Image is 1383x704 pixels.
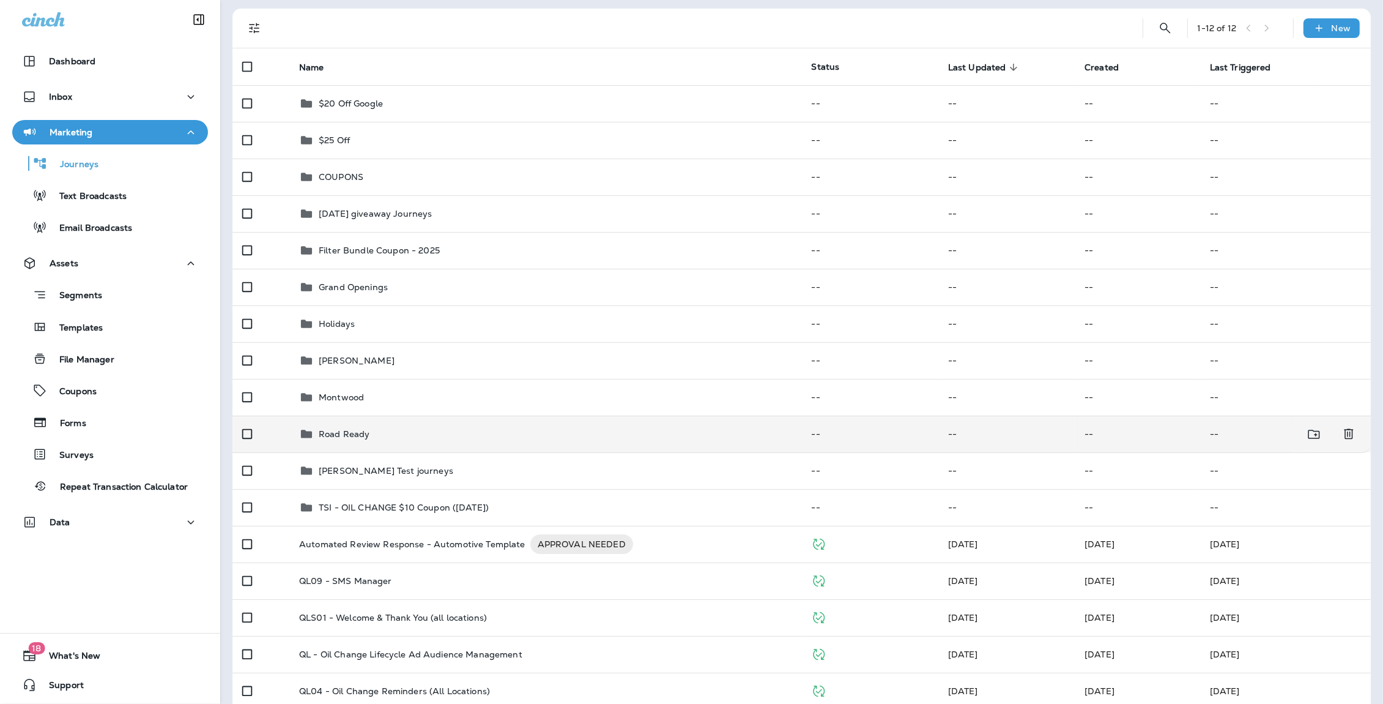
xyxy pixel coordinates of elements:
[1075,452,1200,489] td: --
[319,282,388,292] p: Grand Openings
[811,611,826,622] span: Published
[948,612,978,623] span: J-P Scoville
[1153,16,1177,40] button: Search Journeys
[12,410,208,435] button: Forms
[948,539,978,550] span: Priscilla Valverde
[1302,422,1327,447] button: Move to folder
[938,85,1075,122] td: --
[50,258,78,268] p: Assets
[1075,232,1200,269] td: --
[1085,612,1114,623] span: J-P Scoville
[47,191,127,203] p: Text Broadcasts
[938,159,1075,195] td: --
[299,62,340,73] span: Name
[938,489,1075,526] td: --
[801,122,938,159] td: --
[299,613,487,623] p: QLS01 - Welcome & Thank You (all locations)
[801,305,938,342] td: --
[938,269,1075,305] td: --
[319,99,383,108] p: $20 Off Google
[12,84,208,109] button: Inbox
[49,92,72,102] p: Inbox
[12,282,208,308] button: Segments
[47,223,132,234] p: Email Broadcasts
[1085,575,1114,586] span: J-P Scoville
[12,378,208,403] button: Coupons
[1200,452,1371,489] td: --
[811,574,826,585] span: Published
[938,342,1075,379] td: --
[12,510,208,534] button: Data
[801,452,938,489] td: --
[47,323,103,334] p: Templates
[938,195,1075,232] td: --
[37,651,100,665] span: What's New
[1075,85,1200,122] td: --
[299,686,490,696] p: QL04 - Oil Change Reminders (All Locations)
[28,642,45,654] span: 18
[938,416,1075,452] td: --
[47,354,114,366] p: File Manager
[1200,122,1371,159] td: --
[12,314,208,340] button: Templates
[12,49,208,73] button: Dashboard
[12,441,208,467] button: Surveys
[48,482,188,493] p: Repeat Transaction Calculator
[1200,636,1371,673] td: [DATE]
[948,575,978,586] span: J-P Scoville
[319,503,489,512] p: TSI - OIL CHANGE $10 Coupon ([DATE])
[48,159,98,171] p: Journeys
[938,122,1075,159] td: --
[801,195,938,232] td: --
[801,342,938,379] td: --
[1200,563,1371,599] td: [DATE]
[1075,195,1200,232] td: --
[1200,232,1371,269] td: --
[1075,342,1200,379] td: --
[319,172,363,182] p: COUPONS
[1200,599,1371,636] td: [DATE]
[299,576,392,586] p: QL09 - SMS Manager
[1200,305,1371,342] td: --
[801,489,938,526] td: --
[1200,489,1371,526] td: --
[811,537,826,549] span: Published
[530,538,633,550] span: APPROVAL NEEDED
[801,232,938,269] td: --
[948,649,978,660] span: Developer Integrations
[1075,122,1200,159] td: --
[12,346,208,372] button: File Manager
[47,290,102,302] p: Segments
[12,673,208,697] button: Support
[12,214,208,240] button: Email Broadcasts
[1200,85,1371,122] td: --
[1075,489,1200,526] td: --
[1210,62,1287,73] span: Last Triggered
[938,452,1075,489] td: --
[12,151,208,176] button: Journeys
[299,62,324,73] span: Name
[948,62,1022,73] span: Last Updated
[1075,416,1200,452] td: --
[319,429,369,439] p: Road Ready
[1085,62,1135,73] span: Created
[319,209,432,219] p: [DATE] giveaway Journeys
[1085,62,1119,73] span: Created
[801,269,938,305] td: --
[1200,416,1314,452] td: --
[948,686,978,697] span: J-P Scoville
[938,232,1075,269] td: --
[48,418,86,430] p: Forms
[530,534,633,554] div: APPROVAL NEEDED
[1337,422,1361,447] button: Delete
[319,135,350,145] p: $25 Off
[12,473,208,499] button: Repeat Transaction Calculator
[801,85,938,122] td: --
[801,416,938,452] td: --
[1085,649,1114,660] span: Unknown
[319,245,440,255] p: Filter Bundle Coupon - 2025
[299,650,522,659] p: QL - Oil Change Lifecycle Ad Audience Management
[242,16,267,40] button: Filters
[319,356,395,365] p: [PERSON_NAME]
[1332,23,1351,33] p: New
